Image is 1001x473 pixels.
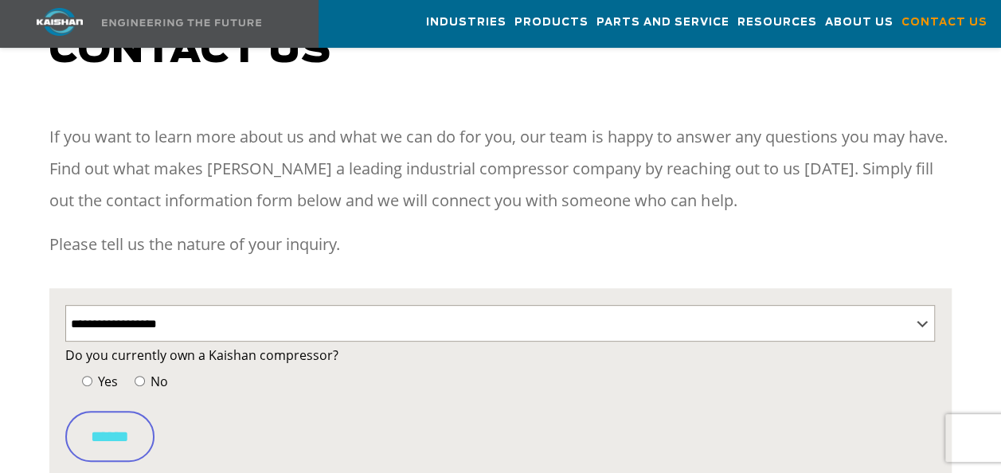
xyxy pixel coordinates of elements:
form: Contact form [65,344,935,462]
a: About Us [825,1,893,44]
a: Parts and Service [596,1,729,44]
span: Parts and Service [596,14,729,32]
span: Products [514,14,588,32]
input: No [135,376,145,386]
a: Products [514,1,588,44]
p: If you want to learn more about us and what we can do for you, our team is happy to answer any qu... [49,121,951,217]
span: Industries [426,14,506,32]
label: Do you currently own a Kaishan compressor? [65,344,935,366]
span: No [147,373,168,390]
input: Yes [82,376,92,386]
a: Industries [426,1,506,44]
span: Contact Us [901,14,987,32]
img: Engineering the future [102,19,261,26]
p: Please tell us the nature of your inquiry. [49,229,951,260]
span: About Us [825,14,893,32]
span: Contact us [49,32,331,70]
a: Contact Us [901,1,987,44]
span: Resources [737,14,817,32]
span: Yes [95,373,118,390]
a: Resources [737,1,817,44]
